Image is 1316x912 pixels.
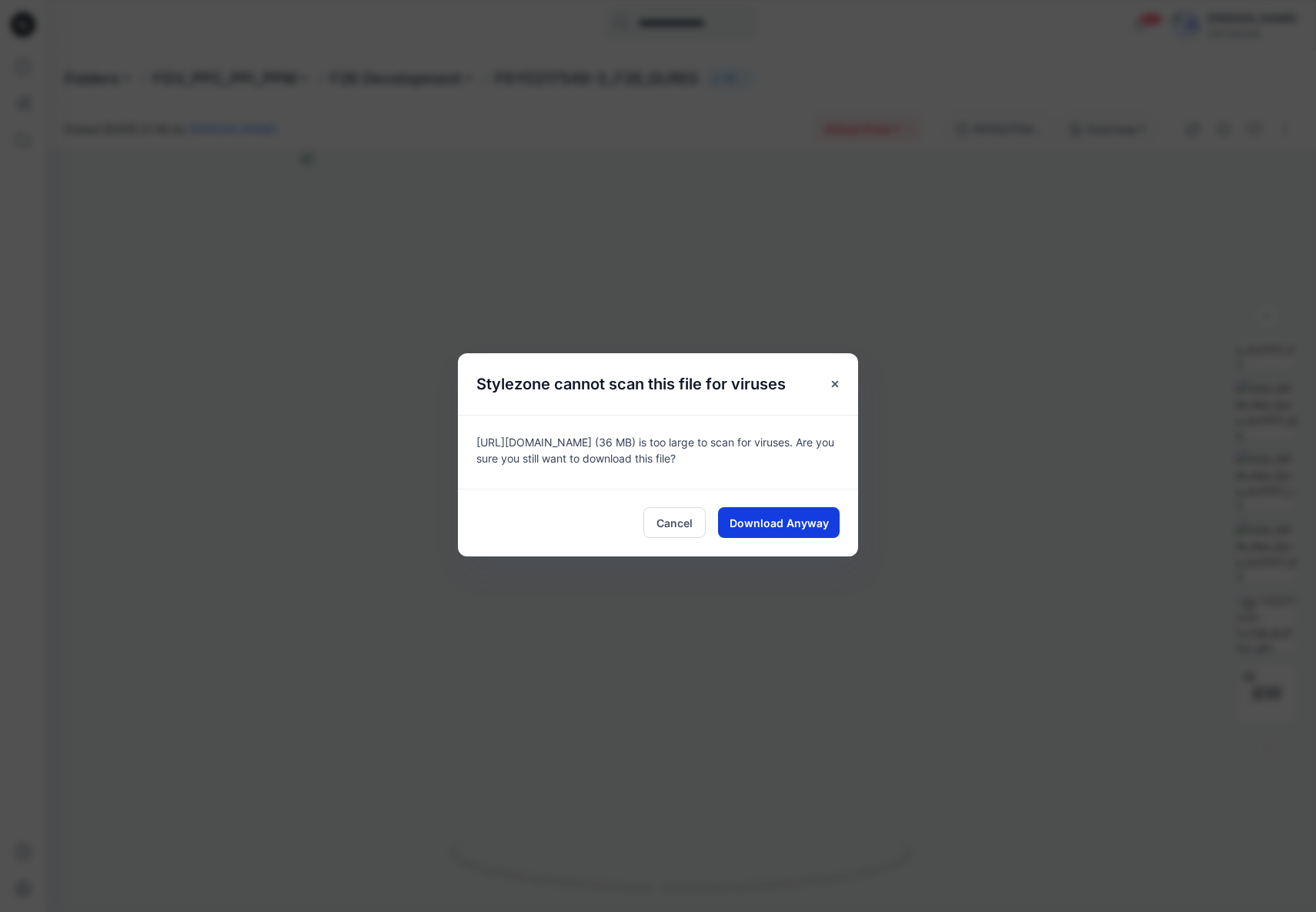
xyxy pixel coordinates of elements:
button: Download Anyway [718,507,840,538]
span: Download Anyway [730,515,829,531]
button: Cancel [643,507,706,538]
div: [URL][DOMAIN_NAME] (36 MB) is too large to scan for viruses. Are you sure you still want to downl... [458,415,858,489]
span: Cancel [656,515,693,531]
button: Close [821,370,849,398]
h5: Stylezone cannot scan this file for viruses [458,353,804,415]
